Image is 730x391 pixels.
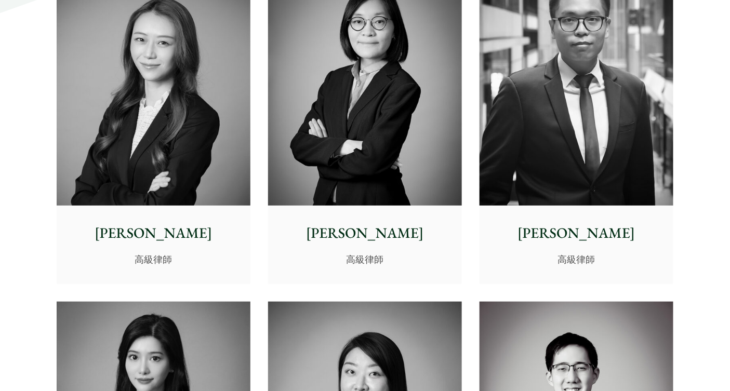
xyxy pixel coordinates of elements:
[65,222,242,244] p: [PERSON_NAME]
[276,222,454,244] p: [PERSON_NAME]
[488,252,665,266] p: 高級律師
[488,222,665,244] p: [PERSON_NAME]
[65,252,242,266] p: 高級律師
[276,252,454,266] p: 高級律師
